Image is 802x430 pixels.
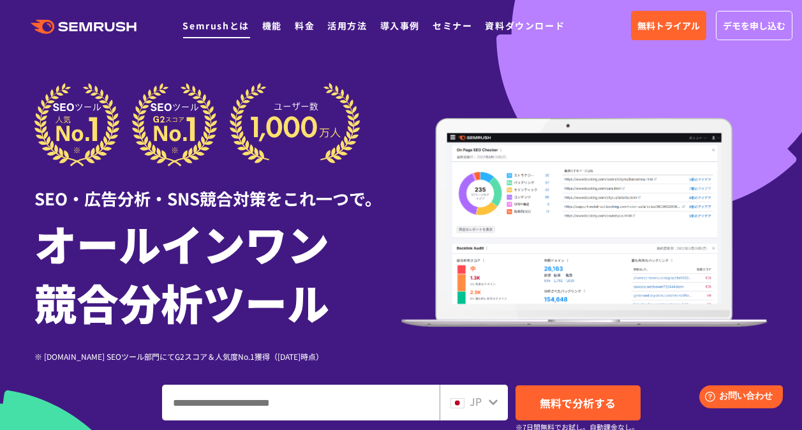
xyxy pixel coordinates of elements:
a: 無料トライアル [631,11,706,40]
span: JP [470,394,482,409]
div: ※ [DOMAIN_NAME] SEOツール部門にてG2スコア＆人気度No.1獲得（[DATE]時点） [34,350,401,362]
div: SEO・広告分析・SNS競合対策をこれ一つで。 [34,167,401,211]
a: 料金 [295,19,315,32]
a: セミナー [433,19,472,32]
span: デモを申し込む [723,19,785,33]
iframe: Help widget launcher [688,380,788,416]
a: 無料で分析する [516,385,641,420]
span: 無料トライアル [637,19,700,33]
a: 活用方法 [327,19,367,32]
span: 無料で分析する [540,395,616,411]
h1: オールインワン 競合分析ツール [34,214,401,331]
a: デモを申し込む [716,11,792,40]
a: 導入事例 [380,19,420,32]
a: 資料ダウンロード [485,19,565,32]
a: Semrushとは [182,19,249,32]
input: ドメイン、キーワードまたはURLを入力してください [163,385,439,420]
a: 機能 [262,19,282,32]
